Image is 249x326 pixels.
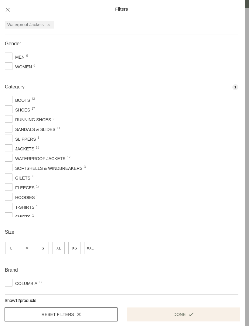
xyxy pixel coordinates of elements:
[115,7,128,12] span: Filters
[36,204,69,208] span: 4
[5,63,35,70] span: Women
[232,84,238,90] span: 1
[5,165,86,172] span: Softshells & Windbreakers
[7,22,44,27] span: Waterproof Jackets
[26,53,49,58] span: 6
[5,116,54,123] span: Running Shoes
[5,307,118,321] button: Reset filters
[5,84,25,89] span: Category
[15,298,20,303] b: 12
[5,126,58,133] span: Sandals & Slides
[5,184,38,191] span: Fleeces
[5,280,40,287] span: Columbia
[5,155,69,162] span: Waterproof Jackets
[5,145,37,153] span: Jackets
[5,136,39,143] span: Slippers
[37,136,71,140] span: 1
[84,165,165,169] span: 3
[5,213,34,221] span: Shirts
[53,242,65,254] span: Size: XL
[68,242,80,254] span: Size: XS
[127,307,240,321] button: Done
[32,97,60,101] span: 13
[36,184,69,189] span: 17
[5,242,17,254] span: Size: L
[32,174,60,179] span: 4
[5,106,33,114] span: Shoes
[37,242,49,254] span: Size: S
[5,174,33,182] span: Gilets
[5,204,38,211] span: T-Shirts
[5,194,38,201] span: Hoodies
[5,229,14,235] span: Size
[44,22,50,27] div: Remove filter: Waterproof Jackets
[5,298,240,303] div: Show products
[39,280,74,284] span: 12
[5,267,18,273] span: Brand
[33,63,63,68] span: 6
[57,126,110,130] span: 11
[5,53,28,61] span: Men
[5,41,21,46] span: Gender
[53,116,102,121] span: 5
[21,242,33,254] span: Size: M
[84,242,96,254] span: Size: XXL
[67,155,131,160] span: 12
[5,97,33,104] span: Boots
[32,213,61,218] span: 1
[36,194,70,198] span: 1
[36,145,68,150] span: 13
[32,106,60,111] span: 17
